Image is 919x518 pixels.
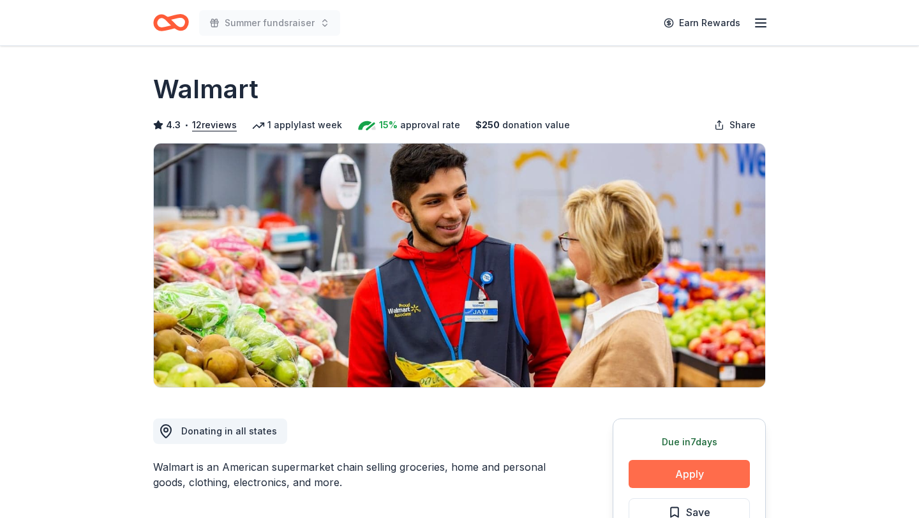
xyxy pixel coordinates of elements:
[475,117,500,133] span: $ 250
[154,144,765,387] img: Image for Walmart
[629,434,750,450] div: Due in 7 days
[153,71,258,107] h1: Walmart
[729,117,756,133] span: Share
[199,10,340,36] button: Summer fundsraiser
[629,460,750,488] button: Apply
[252,117,342,133] div: 1 apply last week
[656,11,748,34] a: Earn Rewards
[192,117,237,133] button: 12reviews
[153,8,189,38] a: Home
[379,117,398,133] span: 15%
[181,426,277,436] span: Donating in all states
[184,120,189,130] span: •
[225,15,315,31] span: Summer fundsraiser
[166,117,181,133] span: 4.3
[400,117,460,133] span: approval rate
[502,117,570,133] span: donation value
[153,459,551,490] div: Walmart is an American supermarket chain selling groceries, home and personal goods, clothing, el...
[704,112,766,138] button: Share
